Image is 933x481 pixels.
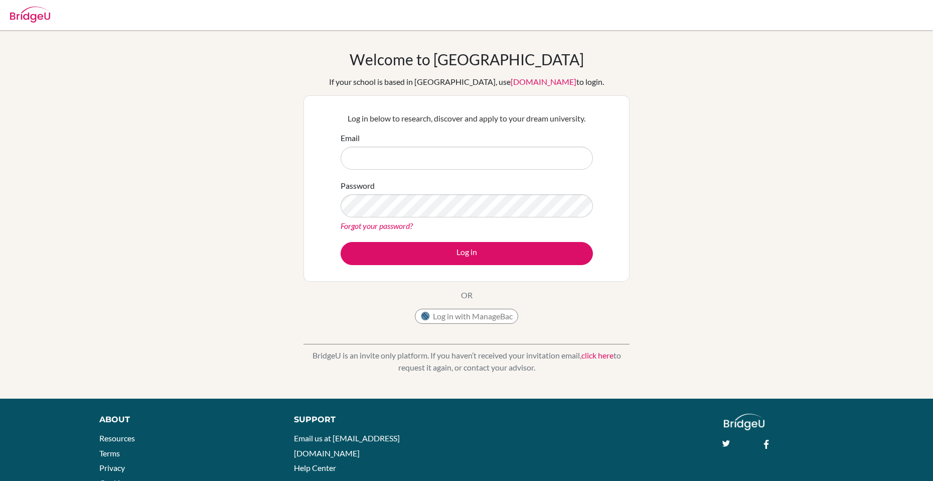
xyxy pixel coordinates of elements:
p: Log in below to research, discover and apply to your dream university. [341,112,593,125]
h1: Welcome to [GEOGRAPHIC_DATA] [350,50,584,68]
a: [DOMAIN_NAME] [511,77,576,86]
img: Bridge-U [10,7,50,23]
a: Privacy [99,463,125,472]
label: Password [341,180,375,192]
div: Support [294,414,455,426]
a: click here [581,350,613,360]
div: If your school is based in [GEOGRAPHIC_DATA], use to login. [329,76,604,88]
a: Email us at [EMAIL_ADDRESS][DOMAIN_NAME] [294,433,400,458]
p: BridgeU is an invite only platform. If you haven’t received your invitation email, to request it ... [303,349,630,374]
button: Log in with ManageBac [415,309,518,324]
p: OR [461,289,473,301]
label: Email [341,132,360,144]
button: Log in [341,242,593,265]
a: Terms [99,448,120,458]
img: logo_white@2x-f4f0deed5e89b7ecb1c2cc34c3e3d731f90f0f143d5ea2071677605dd97b5244.png [724,414,764,430]
a: Forgot your password? [341,221,413,230]
a: Help Center [294,463,336,472]
div: About [99,414,272,426]
a: Resources [99,433,135,443]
